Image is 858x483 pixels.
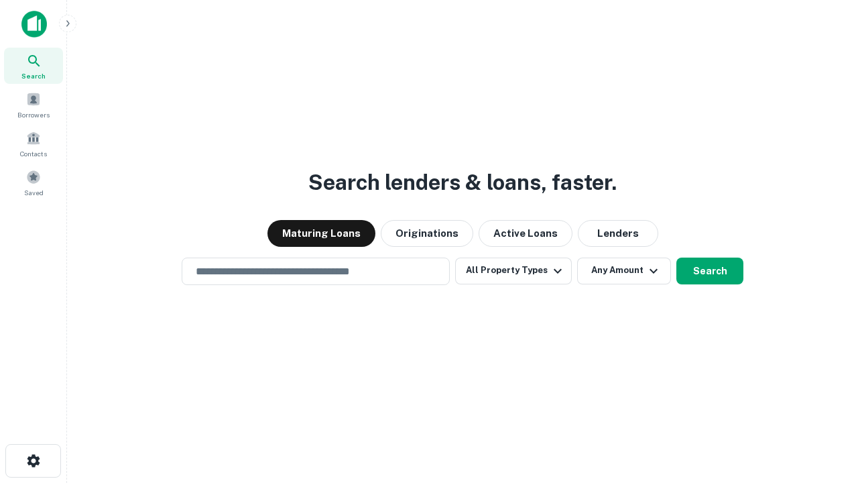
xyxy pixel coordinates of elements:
[578,220,658,247] button: Lenders
[676,258,743,284] button: Search
[577,258,671,284] button: Any Amount
[479,220,572,247] button: Active Loans
[308,166,617,199] h3: Search lenders & loans, faster.
[21,11,47,38] img: capitalize-icon.png
[4,48,63,84] a: Search
[20,148,47,159] span: Contacts
[267,220,375,247] button: Maturing Loans
[381,220,473,247] button: Originations
[21,70,46,81] span: Search
[4,164,63,201] a: Saved
[791,376,858,440] iframe: Chat Widget
[455,258,572,284] button: All Property Types
[4,125,63,162] a: Contacts
[17,109,50,120] span: Borrowers
[4,87,63,123] a: Borrowers
[24,187,44,198] span: Saved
